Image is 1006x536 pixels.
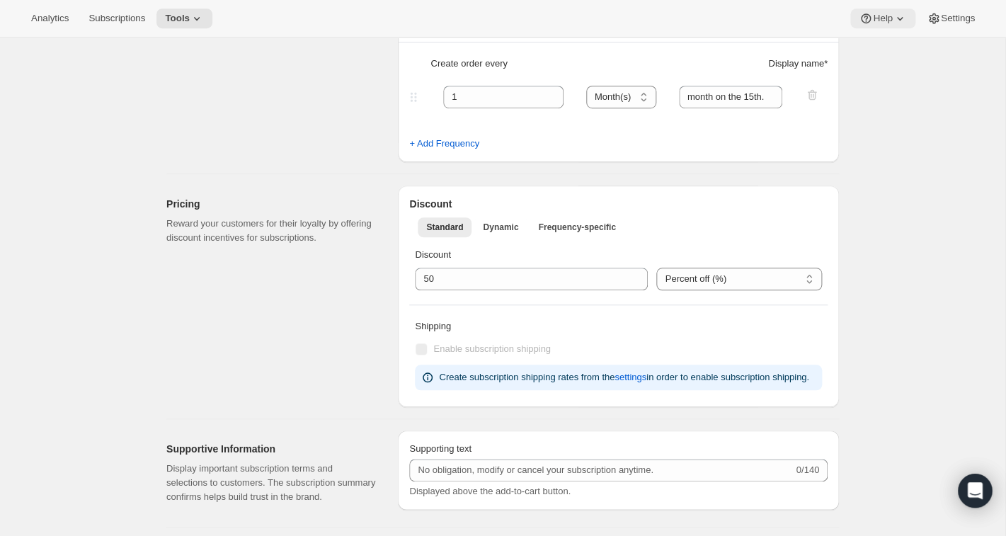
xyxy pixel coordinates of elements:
span: Standard [426,222,463,233]
span: Tools [165,13,190,24]
button: Analytics [23,8,77,28]
p: Reward your customers for their loyalty by offering discount incentives for subscriptions. [166,217,375,245]
span: settings [615,370,646,384]
button: Help [850,8,915,28]
h2: Pricing [166,197,375,211]
button: Subscriptions [80,8,154,28]
span: Frequency-specific [538,222,615,233]
p: Display important subscription terms and selections to customers. The subscription summary confir... [166,462,375,504]
span: Subscriptions [88,13,145,24]
button: Settings [918,8,983,28]
span: Displayed above the add-to-cart button. [409,486,571,496]
input: No obligation, modify or cancel your subscription anytime. [409,459,793,481]
p: Shipping [415,319,822,333]
div: Open Intercom Messenger [958,474,992,508]
button: Tools [156,8,212,28]
p: Discount [415,248,822,262]
input: 10 [415,268,627,290]
button: + Add Frequency [401,132,488,155]
span: Analytics [31,13,69,24]
h2: Supportive Information [166,442,375,456]
span: Dynamic [483,222,518,233]
span: Create subscription shipping rates from the in order to enable subscription shipping. [439,372,808,382]
span: Display name * [768,57,828,71]
span: Supporting text [409,443,471,454]
span: Settings [941,13,975,24]
span: Create order every [430,57,507,71]
span: Enable subscription shipping [433,343,551,354]
input: 1 month [679,86,783,108]
button: settings [606,366,655,389]
h2: Discount [409,197,828,211]
span: Help [873,13,892,24]
span: + Add Frequency [409,137,479,151]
